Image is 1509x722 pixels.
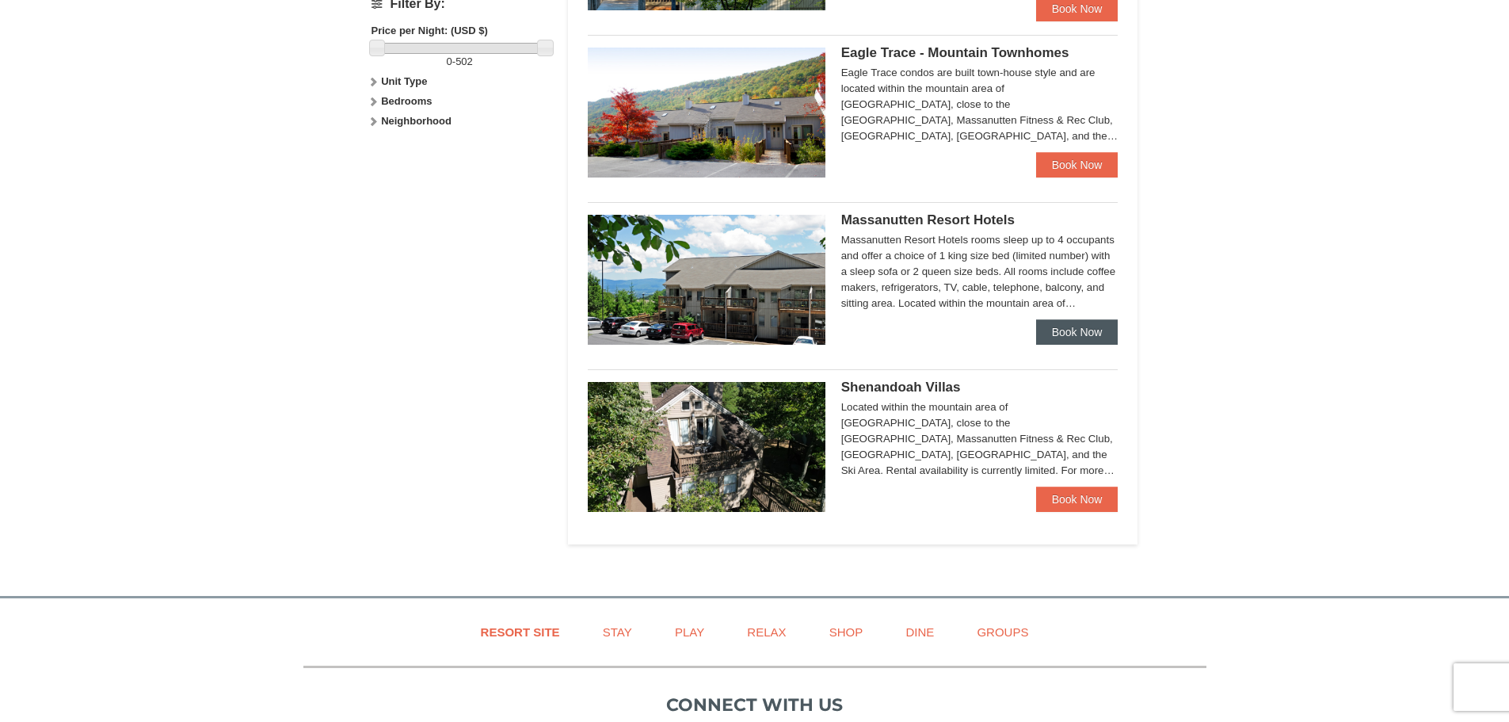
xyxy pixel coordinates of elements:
[841,232,1118,311] div: Massanutten Resort Hotels rooms sleep up to 4 occupants and offer a choice of 1 king size bed (li...
[810,614,883,650] a: Shop
[381,95,432,107] strong: Bedrooms
[1036,319,1118,345] a: Book Now
[1036,487,1118,512] a: Book Now
[841,399,1118,479] div: Located within the mountain area of [GEOGRAPHIC_DATA], close to the [GEOGRAPHIC_DATA], Massanutte...
[455,55,473,67] span: 502
[381,115,452,127] strong: Neighborhood
[841,65,1118,144] div: Eagle Trace condos are built town-house style and are located within the mountain area of [GEOGRA...
[588,382,825,512] img: 19219019-2-e70bf45f.jpg
[372,25,488,36] strong: Price per Night: (USD $)
[583,614,652,650] a: Stay
[655,614,724,650] a: Play
[841,212,1015,227] span: Massanutten Resort Hotels
[886,614,954,650] a: Dine
[461,614,580,650] a: Resort Site
[381,75,427,87] strong: Unit Type
[727,614,806,650] a: Relax
[1036,152,1118,178] a: Book Now
[588,215,825,345] img: 19219026-1-e3b4ac8e.jpg
[957,614,1048,650] a: Groups
[372,54,548,70] label: -
[447,55,452,67] span: 0
[841,380,961,395] span: Shenandoah Villas
[588,48,825,178] img: 19218983-1-9b289e55.jpg
[841,45,1069,60] span: Eagle Trace - Mountain Townhomes
[303,692,1206,718] p: Connect with us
